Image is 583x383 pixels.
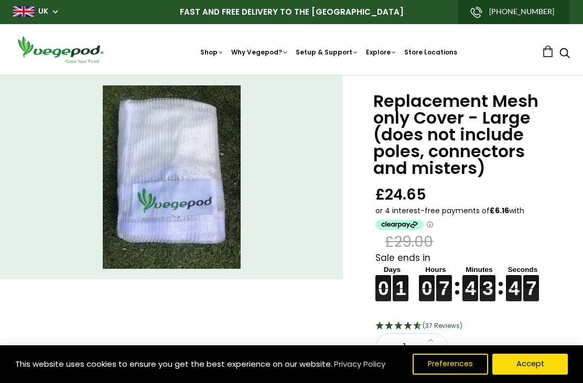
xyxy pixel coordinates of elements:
h1: Replacement Mesh only Cover - Large (does not include poles, connectors and misters) [373,93,557,177]
span: This website uses cookies to ensure you get the best experience on our website. [15,358,332,369]
a: Privacy Policy (opens in a new tab) [332,355,387,374]
img: gb_large.png [13,6,34,17]
a: Explore [366,48,397,57]
img: Vegepod [13,35,107,64]
span: 1 [386,341,422,354]
div: Sale ends in [375,251,557,302]
a: UK [38,6,48,17]
a: Shop [200,48,224,57]
figure: 1 [393,275,408,288]
figure: 4 [462,275,478,288]
div: 4.73 Stars - 37 Reviews [375,320,557,333]
a: Setup & Support [296,48,359,57]
figure: 4 [506,275,522,288]
button: Preferences [413,354,488,375]
a: Store Locations [404,48,457,57]
span: 4.73 Stars - 37 Reviews [423,321,462,330]
a: Search [559,49,570,60]
span: £29.00 [385,232,433,251]
span: £24.65 [375,185,426,204]
figure: 0 [375,275,391,288]
button: Accept [492,354,568,375]
figure: 7 [436,275,452,288]
a: Increase quantity by 1 [425,334,437,347]
figure: 0 [419,275,435,288]
img: Replacement Mesh only Cover - Large (does not include poles, connectors and misters) [103,85,241,269]
figure: 3 [480,275,495,288]
figure: 7 [523,275,539,288]
a: Why Vegepod? [231,48,288,57]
